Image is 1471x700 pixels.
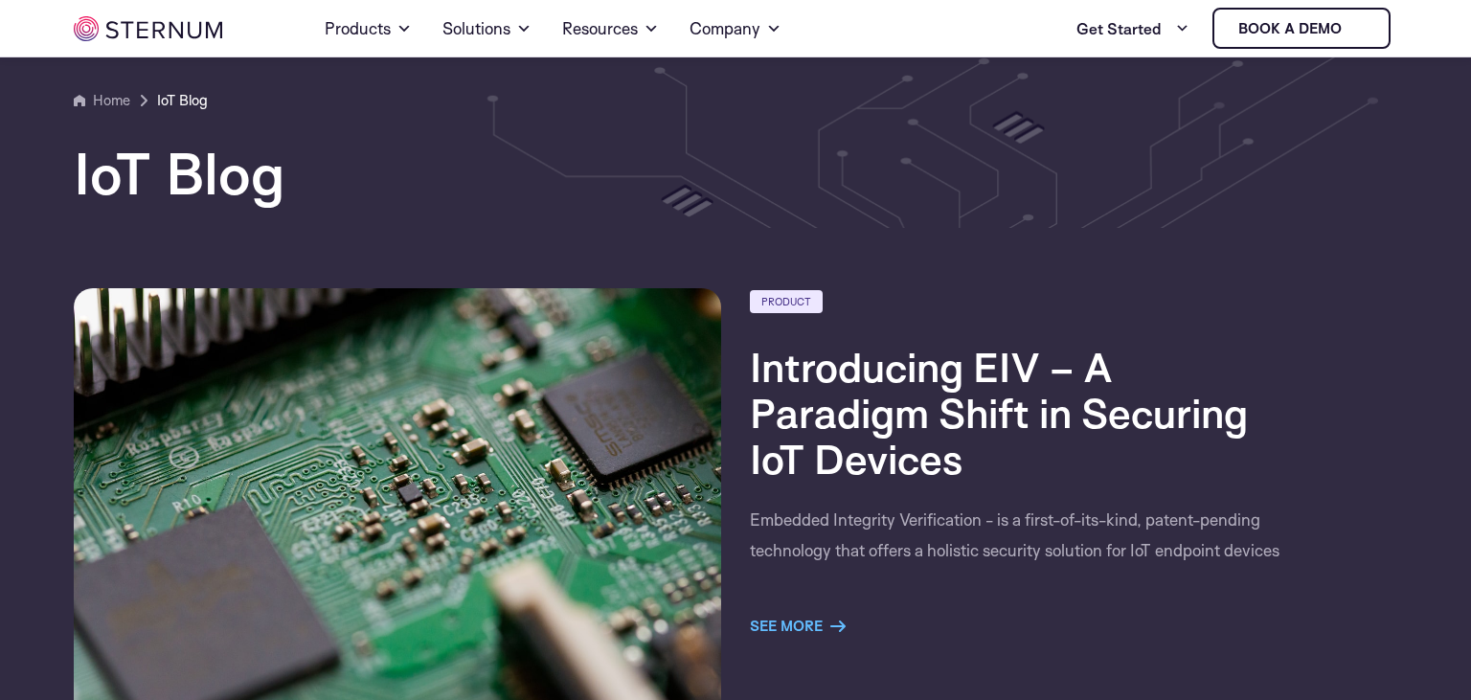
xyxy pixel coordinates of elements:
[750,290,823,313] a: Product
[325,2,412,56] a: Products
[690,2,781,56] a: Company
[562,2,659,56] a: Resources
[1349,21,1365,36] img: sternum iot
[750,615,846,638] a: See more
[750,505,1285,566] p: Embedded Integrity Verification - is a first-of-its-kind, patent-pending technology that offers a...
[74,143,1397,204] h1: IoT Blog
[74,89,130,112] a: Home
[442,2,532,56] a: Solutions
[750,341,1248,484] a: Introducing EIV – A Paradigm Shift in Securing IoT Devices
[1076,10,1189,48] a: Get Started
[157,89,208,112] a: IoT Blog
[74,16,222,41] img: sternum iot
[1212,8,1391,49] a: Book a demo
